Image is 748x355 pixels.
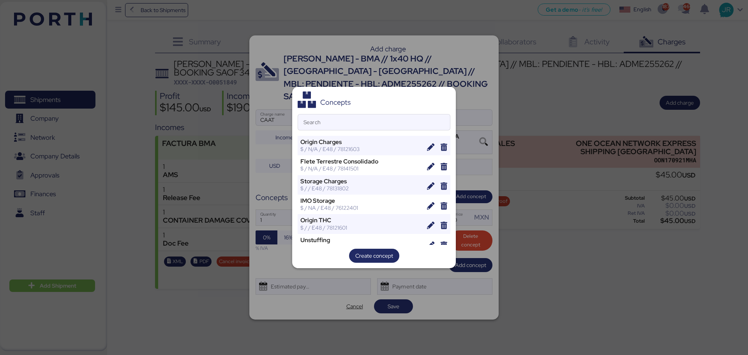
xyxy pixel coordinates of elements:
[298,114,450,130] input: Search
[300,237,422,244] div: Unstuffing
[300,197,422,204] div: IMO Storage
[300,244,422,251] div: $ / T/CBM / E48 / 78131802
[300,146,422,153] div: $ / N/A / E48 / 78121603
[300,158,422,165] div: Flete Terrestre Consolidado
[300,224,422,231] div: $ / / E48 / 78121601
[355,251,393,260] span: Create concept
[300,204,422,211] div: $ / NA / E48 / 76122401
[300,139,422,146] div: Origin Charges
[349,249,399,263] button: Create concept
[300,217,422,224] div: Origin THC
[320,99,351,106] div: Concepts
[300,185,422,192] div: $ / / E48 / 78131802
[300,178,422,185] div: Storage Charges
[300,165,422,172] div: $ / N/A / E48 / 78141501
